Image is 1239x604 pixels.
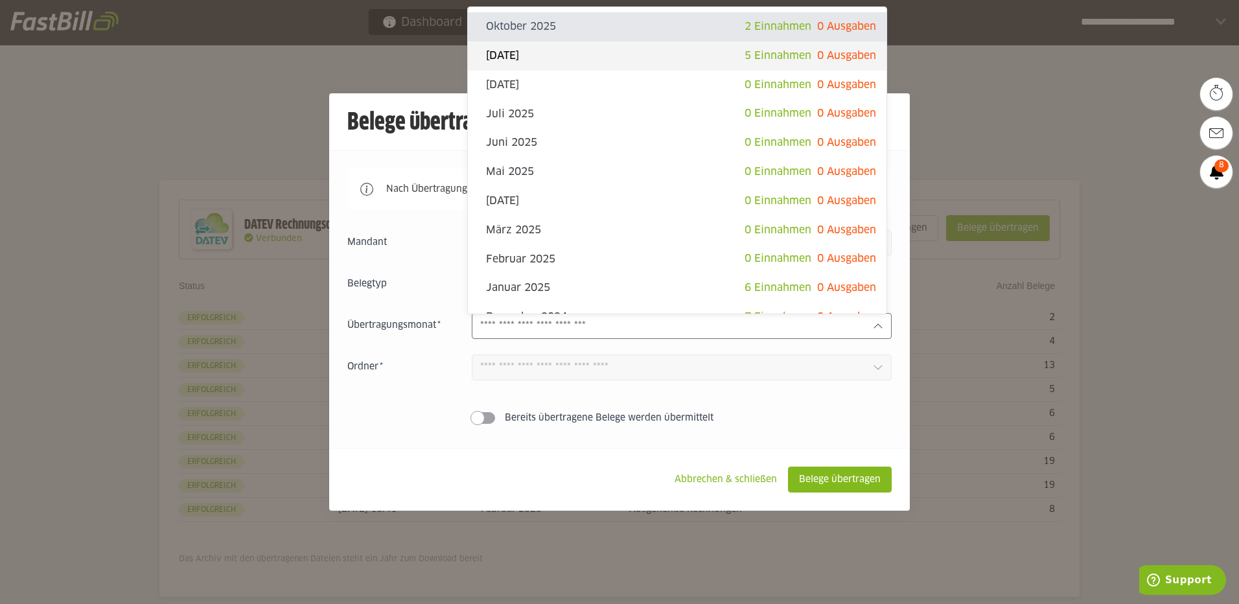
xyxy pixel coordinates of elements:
sl-option: Oktober 2025 [468,12,886,41]
span: 0 Einnahmen [745,80,811,90]
sl-button: Abbrechen & schließen [664,467,788,493]
span: 7 Einnahmen [745,312,811,322]
sl-option: [DATE] [468,187,886,216]
sl-option: Februar 2025 [468,244,886,273]
sl-option: [DATE] [468,71,886,100]
sl-option: Dezember 2024 [468,303,886,332]
sl-option: [DATE] [468,41,886,71]
span: 8 [1214,159,1229,172]
span: 0 Ausgaben [817,312,876,322]
span: 5 Einnahmen [745,51,811,61]
span: 0 Ausgaben [817,196,876,206]
iframe: Öffnet ein Widget, in dem Sie weitere Informationen finden [1139,565,1226,598]
a: 8 [1200,156,1233,188]
span: 0 Einnahmen [745,225,811,235]
sl-option: Juni 2025 [468,128,886,157]
span: 0 Ausgaben [817,108,876,119]
span: 0 Einnahmen [745,137,811,148]
span: 0 Ausgaben [817,51,876,61]
sl-option: März 2025 [468,216,886,245]
sl-option: Mai 2025 [468,157,886,187]
sl-option: Januar 2025 [468,273,886,303]
span: 0 Einnahmen [745,167,811,177]
span: 0 Ausgaben [817,80,876,90]
span: 2 Einnahmen [745,21,811,32]
sl-button: Belege übertragen [788,467,892,493]
span: 0 Einnahmen [745,253,811,264]
span: 6 Einnahmen [745,283,811,293]
span: 0 Ausgaben [817,137,876,148]
sl-switch: Bereits übertragene Belege werden übermittelt [347,412,892,424]
sl-option: Juli 2025 [468,99,886,128]
span: 0 Einnahmen [745,108,811,119]
span: 0 Ausgaben [817,167,876,177]
span: 0 Ausgaben [817,253,876,264]
span: 0 Einnahmen [745,196,811,206]
span: 0 Ausgaben [817,225,876,235]
span: 0 Ausgaben [817,283,876,293]
span: 0 Ausgaben [817,21,876,32]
